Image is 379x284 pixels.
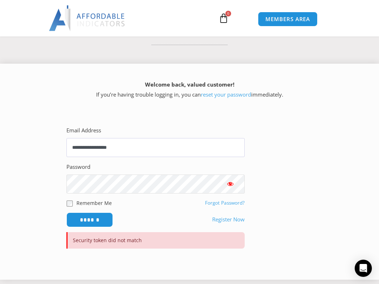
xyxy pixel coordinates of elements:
span: 0 [225,11,231,16]
div: Open Intercom Messenger [355,260,372,277]
a: 0 [208,8,239,29]
a: Register Now [212,215,245,225]
a: Forgot Password? [205,200,245,206]
label: Remember Me [76,199,112,207]
strong: Welcome back, valued customer! [145,81,234,88]
img: LogoAI | Affordable Indicators – NinjaTrader [49,5,126,31]
p: If you’re having trouble logging in, you can immediately. [13,80,366,100]
span: MEMBERS AREA [265,16,310,22]
label: Password [66,162,90,172]
a: reset your password [201,91,251,98]
button: Show password [216,175,245,194]
p: Security token did not match [66,232,245,249]
label: Email Address [66,126,101,136]
a: MEMBERS AREA [258,12,318,26]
